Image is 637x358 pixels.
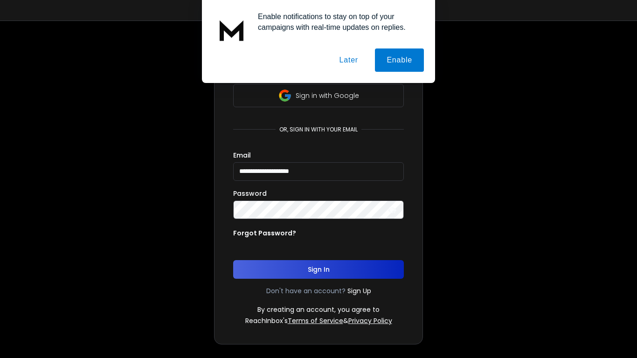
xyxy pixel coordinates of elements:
[245,316,392,325] p: ReachInbox's &
[233,84,404,107] button: Sign in with Google
[276,126,361,133] p: or, sign in with your email
[233,190,267,197] label: Password
[213,11,250,48] img: notification icon
[233,260,404,279] button: Sign In
[233,228,296,238] p: Forgot Password?
[375,48,424,72] button: Enable
[288,316,343,325] a: Terms of Service
[233,152,251,158] label: Email
[250,11,424,33] div: Enable notifications to stay on top of your campaigns with real-time updates on replies.
[296,91,359,100] p: Sign in with Google
[348,316,392,325] a: Privacy Policy
[257,305,380,314] p: By creating an account, you agree to
[266,286,346,296] p: Don't have an account?
[347,286,371,296] a: Sign Up
[327,48,369,72] button: Later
